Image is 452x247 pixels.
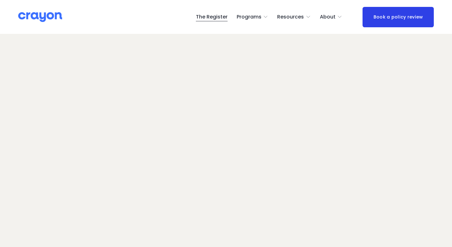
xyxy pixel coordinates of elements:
a: The Register [196,12,228,22]
a: Book a policy review [363,7,434,27]
a: folder dropdown [277,12,311,22]
a: folder dropdown [237,12,268,22]
span: Programs [237,13,261,22]
a: folder dropdown [320,12,342,22]
img: Crayon [18,12,62,23]
span: Resources [277,13,304,22]
span: About [320,13,336,22]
